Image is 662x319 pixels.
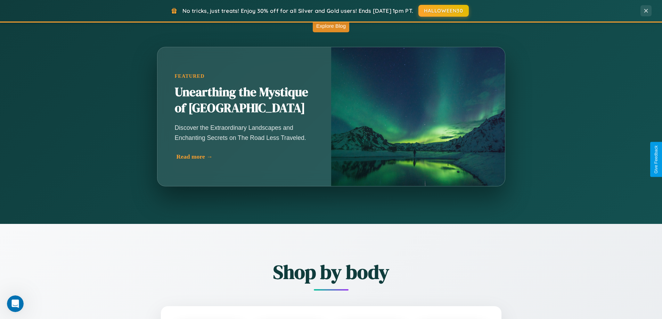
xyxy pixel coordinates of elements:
[7,295,24,312] iframe: Intercom live chat
[175,123,314,142] p: Discover the Extraordinary Landscapes and Enchanting Secrets on The Road Less Traveled.
[313,19,349,32] button: Explore Blog
[123,259,540,285] h2: Shop by body
[182,7,413,14] span: No tricks, just treats! Enjoy 30% off for all Silver and Gold users! Ends [DATE] 1pm PT.
[418,5,469,17] button: HALLOWEEN30
[175,84,314,116] h2: Unearthing the Mystique of [GEOGRAPHIC_DATA]
[177,153,316,160] div: Read more →
[175,73,314,79] div: Featured
[654,145,659,174] div: Give Feedback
